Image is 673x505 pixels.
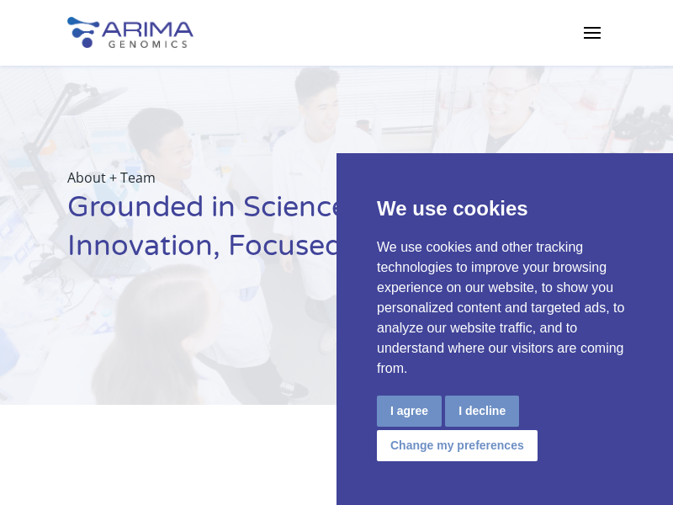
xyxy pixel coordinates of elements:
button: I decline [445,396,519,427]
img: Arima-Genomics-logo [67,17,193,48]
p: About + Team [67,167,606,189]
p: We use cookies [377,194,633,224]
button: Change my preferences [377,430,538,461]
button: I agree [377,396,442,427]
p: We use cookies and other tracking technologies to improve your browsing experience on our website... [377,237,633,379]
h1: Grounded in Science, Driven by Innovation, Focused on Health [67,189,606,279]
